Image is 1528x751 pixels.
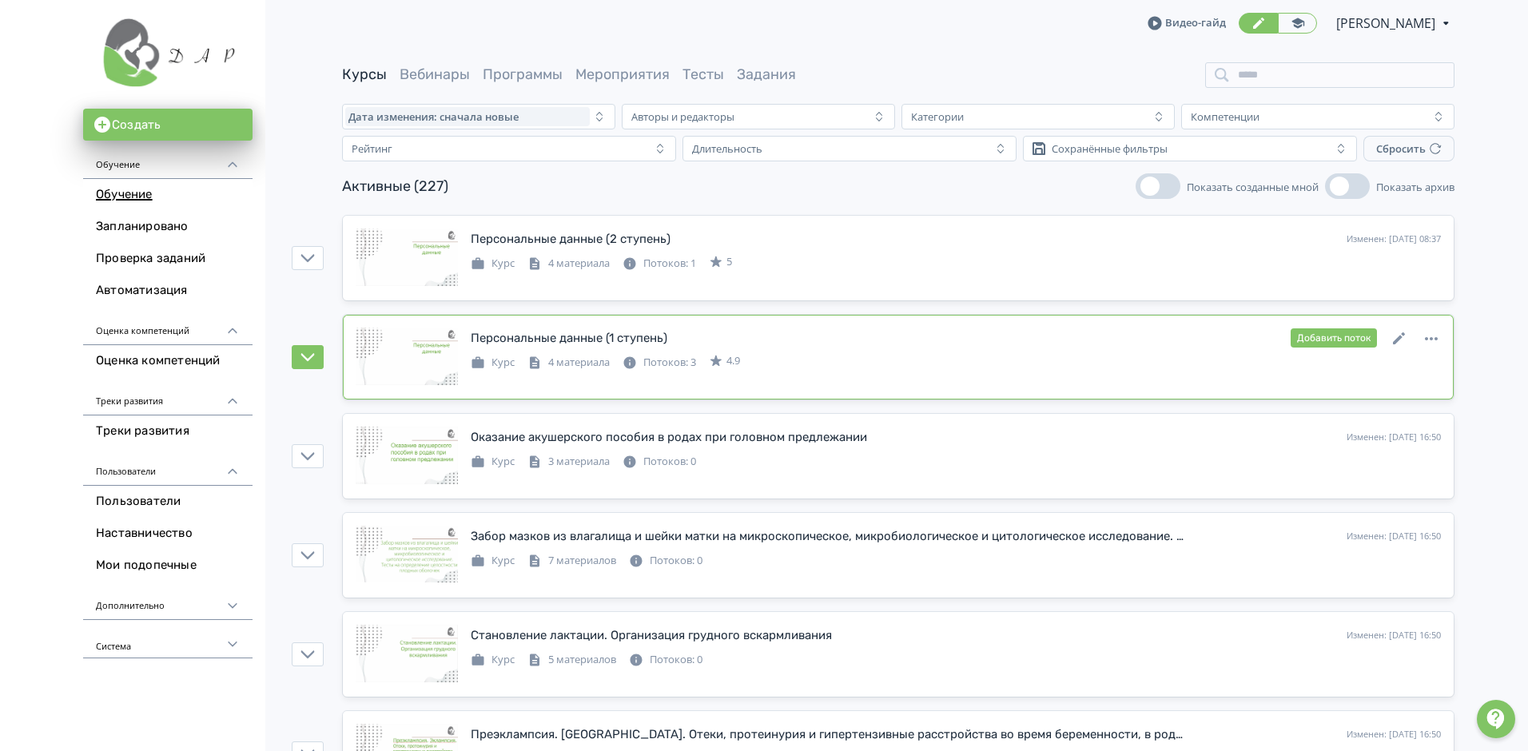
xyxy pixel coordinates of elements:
[471,652,515,668] div: Курс
[83,179,253,211] a: Обучение
[96,10,240,89] img: https://files.teachbase.ru/system/account/57858/logo/medium-8a6f5d9ad23492a900fc93ffdfb4204e.png
[726,254,732,270] span: 5
[1187,180,1319,194] span: Показать созданные мной
[527,355,610,371] div: 4 материала
[631,110,734,123] div: Авторы и редакторы
[1336,14,1438,33] span: Михаил Четырин
[83,486,253,518] a: Пользователи
[1347,530,1441,543] div: Изменен: [DATE] 16:50
[1148,15,1226,31] a: Видео-гайд
[471,553,515,569] div: Курс
[471,725,1188,744] div: Преэклампсия. Эклампсия. Отеки, протеинурия и гипертензивные расстройства во время беременности, ...
[1347,431,1441,444] div: Изменен: [DATE] 16:50
[629,652,702,668] div: Потоков: 0
[629,553,702,569] div: Потоков: 0
[83,211,253,243] a: Запланировано
[527,256,610,272] div: 4 материала
[83,447,253,486] div: Пользователи
[471,230,670,248] div: Персональные данные (2 ступень)
[1376,180,1454,194] span: Показать архив
[83,377,253,415] div: Треки развития
[342,136,676,161] button: Рейтинг
[471,355,515,371] div: Курс
[400,66,470,83] a: Вебинары
[692,142,762,155] div: Длительность
[471,329,667,348] div: Персональные данные (1 ступень)
[471,527,1188,546] div: Забор мазков из влагалища и шейки матки на микроскопическое, микробиологическое и цитологическое ...
[83,620,253,658] div: Система
[527,553,616,569] div: 7 материалов
[83,345,253,377] a: Оценка компетенций
[575,66,670,83] a: Мероприятия
[352,142,392,155] div: Рейтинг
[1023,136,1357,161] button: Сохранённые фильтры
[726,353,740,369] span: 4.9
[471,428,867,447] div: Оказание акушерского пособия в родах при головном предлежании
[471,454,515,470] div: Курс
[737,66,796,83] a: Задания
[527,454,610,470] div: 3 материала
[623,256,696,272] div: Потоков: 1
[623,355,696,371] div: Потоков: 3
[1052,142,1168,155] div: Сохранённые фильтры
[483,66,563,83] a: Программы
[83,275,253,307] a: Автоматизация
[471,626,832,645] div: Становление лактации. Организация грудного вскармливания
[911,110,964,123] div: Категории
[1347,728,1441,741] div: Изменен: [DATE] 16:50
[83,550,253,582] a: Мои подопечные
[342,66,387,83] a: Курсы
[342,104,615,129] button: Дата изменения: сначала новые
[682,136,1017,161] button: Длительность
[527,652,616,668] div: 5 материалов
[348,110,519,123] span: Дата изменения: сначала новые
[682,66,724,83] a: Тесты
[83,141,253,179] div: Обучение
[1291,328,1377,348] button: Добавить поток
[342,176,448,197] div: Активные (227)
[83,307,253,345] div: Оценка компетенций
[83,243,253,275] a: Проверка заданий
[1181,104,1454,129] button: Компетенции
[1278,13,1317,34] a: Переключиться в режим ученика
[471,256,515,272] div: Курс
[623,454,696,470] div: Потоков: 0
[83,109,253,141] button: Создать
[83,582,253,620] div: Дополнительно
[622,104,895,129] button: Авторы и редакторы
[83,415,253,447] a: Треки развития
[1347,232,1441,246] div: Изменен: [DATE] 08:37
[901,104,1175,129] button: Категории
[1191,110,1259,123] div: Компетенции
[1347,629,1441,642] div: Изменен: [DATE] 16:50
[1363,136,1454,161] button: Сбросить
[83,518,253,550] a: Наставничество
